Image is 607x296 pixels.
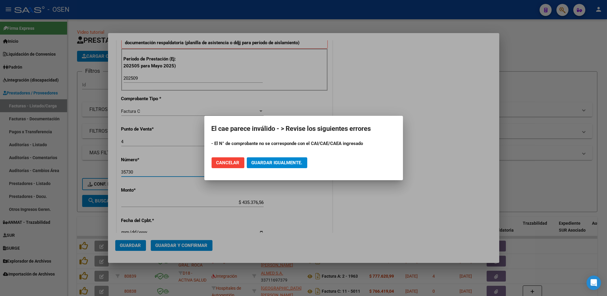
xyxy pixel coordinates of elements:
button: Guardar igualmente. [247,157,307,168]
span: Cancelar [216,160,240,165]
h2: El cae parece inválido - > Revise los siguientes errores [212,123,396,134]
button: Cancelar [212,157,244,168]
strong: - El N° de comprobante no se corresponde con el CAI/CAE/CAEA ingresado [212,141,363,146]
span: Guardar igualmente. [252,160,302,165]
div: Open Intercom Messenger [587,276,601,290]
